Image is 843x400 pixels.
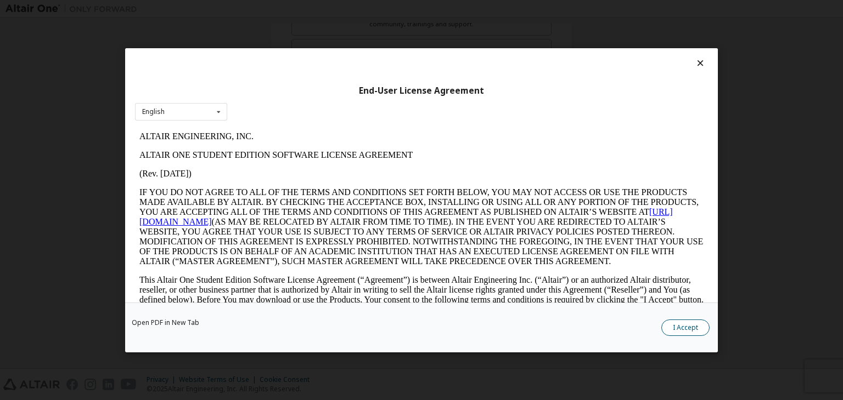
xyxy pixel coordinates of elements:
a: Open PDF in New Tab [132,319,199,326]
p: ALTAIR ONE STUDENT EDITION SOFTWARE LICENSE AGREEMENT [4,23,569,33]
p: (Rev. [DATE]) [4,42,569,52]
p: ALTAIR ENGINEERING, INC. [4,4,569,14]
div: English [142,108,165,115]
p: IF YOU DO NOT AGREE TO ALL OF THE TERMS AND CONDITIONS SET FORTH BELOW, YOU MAY NOT ACCESS OR USE... [4,60,569,139]
button: I Accept [661,319,710,336]
a: [URL][DOMAIN_NAME] [4,80,538,99]
p: This Altair One Student Edition Software License Agreement (“Agreement”) is between Altair Engine... [4,148,569,187]
div: End-User License Agreement [135,85,708,96]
